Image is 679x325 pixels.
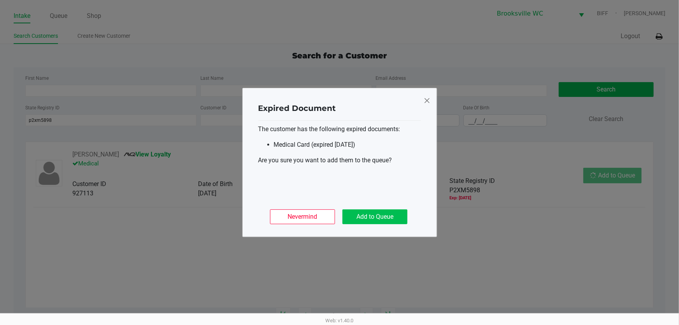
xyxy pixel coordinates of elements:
button: Add to Queue [342,209,407,224]
li: Medical Card (expired [DATE]) [274,140,421,149]
p: Are you sure you want to add them to the queue? [258,156,421,165]
h4: Expired Document [258,102,336,114]
button: Nevermind [270,209,335,224]
p: The customer has the following expired documents: [258,125,421,134]
span: Web: v1.40.0 [326,318,354,323]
